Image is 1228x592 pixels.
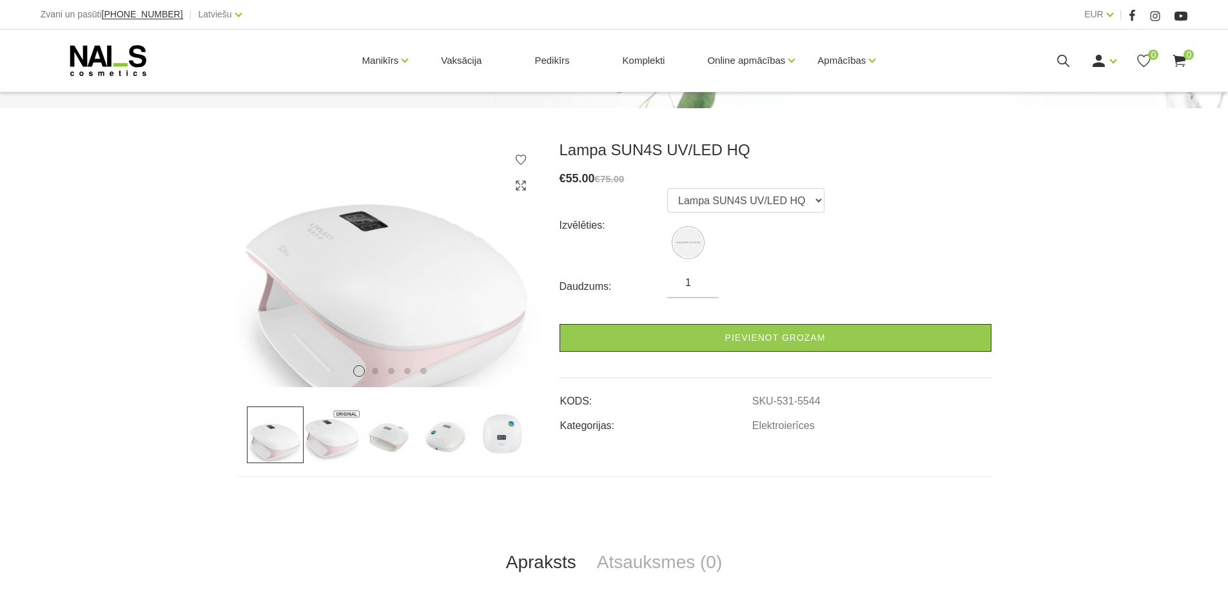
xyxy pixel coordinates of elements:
[496,541,587,584] a: Apraksts
[612,30,676,91] a: Komplekti
[404,368,411,374] button: 4 of 5
[566,172,595,185] span: 55.00
[102,9,183,19] span: [PHONE_NUMBER]
[304,406,360,463] img: ...
[524,30,580,91] a: Pedikīrs
[560,324,991,352] a: Pievienot grozam
[1120,6,1122,23] span: |
[560,276,668,297] div: Daudzums:
[560,140,991,160] h3: Lampa SUN4S UV/LED HQ
[707,35,785,86] a: Online apmācības
[560,409,752,434] td: Kategorijas:
[199,6,232,22] a: Latviešu
[595,173,625,184] s: €75.00
[587,541,733,584] a: Atsauksmes (0)
[560,215,668,236] div: Izvēlēties:
[420,368,427,374] button: 5 of 5
[560,172,566,185] span: €
[752,420,815,432] a: Elektroierīces
[41,6,183,23] div: Zvani un pasūti
[560,385,752,409] td: KODS:
[817,35,866,86] a: Apmācības
[1084,6,1104,22] a: EUR
[102,10,183,19] a: [PHONE_NUMBER]
[431,30,492,91] a: Vaksācija
[1184,50,1194,60] span: 0
[674,228,703,257] img: Lampa SUN4S UV/LED HQ
[362,35,399,86] a: Manikīrs
[1148,50,1158,60] span: 0
[474,406,531,463] img: ...
[1171,53,1187,69] a: 0
[388,368,395,374] button: 3 of 5
[247,406,304,463] img: ...
[360,406,417,463] img: ...
[1136,53,1152,69] a: 0
[752,396,821,407] a: SKU-531-5544
[237,140,540,387] img: ...
[190,6,192,23] span: |
[353,365,365,377] button: 1 of 5
[372,368,378,374] button: 2 of 5
[417,406,474,463] img: ...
